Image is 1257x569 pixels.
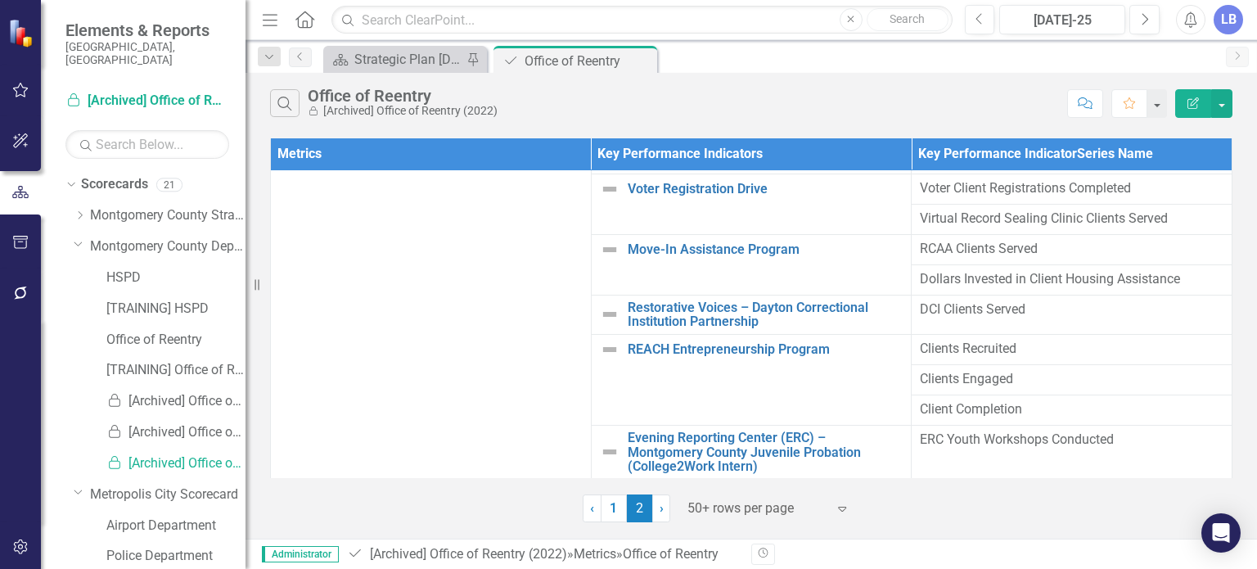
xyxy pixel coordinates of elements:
img: ClearPoint Strategy [8,19,37,47]
a: Voter Registration Drive [628,182,903,196]
div: [Archived] Office of Reentry (2022) [308,105,497,117]
small: [GEOGRAPHIC_DATA], [GEOGRAPHIC_DATA] [65,40,229,67]
td: Double-Click to Edit [912,234,1232,264]
span: › [660,500,664,516]
span: Voter Client Registrations Completed [920,179,1223,198]
td: Double-Click to Edit [912,295,1232,334]
td: Double-Click to Edit Right Click for Context Menu [591,234,912,295]
span: Elements & Reports [65,20,229,40]
div: Open Intercom Messenger [1201,513,1241,553]
a: Police Department [106,547,246,566]
a: Restorative Voices – Dayton Correctional Institution Partnership [628,300,903,329]
td: Double-Click to Edit Right Click for Context Menu [591,174,912,234]
span: DCI Clients Served [920,300,1223,319]
span: ‹ [590,500,594,516]
img: Not Defined [600,340,619,359]
div: 21 [156,178,182,192]
td: Double-Click to Edit Right Click for Context Menu [591,335,912,426]
div: Office of Reentry [525,51,653,71]
td: Double-Click to Edit [912,395,1232,426]
td: Double-Click to Edit [912,426,1232,480]
a: Evening Reporting Center (ERC) – Montgomery County Juvenile Probation (College2Work Intern) [628,431,903,474]
span: Search [890,12,925,25]
a: 1 [601,494,627,522]
a: Move-In Assistance Program [628,242,903,257]
img: Not Defined [600,442,619,462]
input: Search Below... [65,130,229,159]
a: Office of Reentry [106,331,246,350]
td: Double-Click to Edit [912,204,1232,234]
td: Double-Click to Edit [912,264,1232,295]
a: [TRAINING] Office of Reentry [106,361,246,380]
a: REACH Entrepreneurship Program [628,342,903,357]
div: Office of Reentry [308,87,497,105]
a: [Archived] Office of Reentry (2023) [106,423,246,442]
span: Clients Engaged [920,370,1223,389]
a: [Archived] Office of Reentry (2022) [65,92,229,111]
div: Office of Reentry [623,546,719,562]
td: Double-Click to Edit [912,365,1232,395]
button: LB [1214,5,1243,34]
div: [DATE]-25 [1005,11,1120,30]
a: [Archived] Office of Reentry (2024) [106,392,246,411]
span: Administrator [262,546,339,562]
td: Double-Click to Edit [912,335,1232,365]
td: Double-Click to Edit [912,174,1232,204]
img: Not Defined [600,240,619,260]
div: Strategic Plan [DATE]-[DATE] [354,49,462,70]
span: RCAA Clients Served [920,240,1223,259]
td: Double-Click to Edit Right Click for Context Menu [591,426,912,480]
span: ERC Youth Workshops Conducted [920,431,1223,449]
img: Not Defined [600,179,619,199]
a: Montgomery County Departments [90,237,246,256]
a: Metrics [574,546,616,562]
a: Montgomery County Strategic Plan [90,206,246,225]
a: Strategic Plan [DATE]-[DATE] [327,49,462,70]
span: 2 [627,494,653,522]
span: Virtual Record Sealing Clinic Clients Served [920,210,1223,228]
a: [TRAINING] HSPD [106,300,246,318]
a: HSPD [106,269,246,287]
a: [Archived] Office of Reentry (2022) [370,546,567,562]
input: Search ClearPoint... [331,6,952,34]
a: Metropolis City Scorecard [90,485,246,504]
a: [Archived] Office of Reentry (2022) [106,454,246,473]
img: Not Defined [600,305,619,324]
span: Clients Recruited [920,340,1223,359]
span: Dollars Invested in Client Housing Assistance [920,270,1223,289]
button: Search [867,8,948,31]
td: Double-Click to Edit Right Click for Context Menu [591,295,912,334]
a: Scorecards [81,175,148,194]
td: Double-Click to Edit Right Click for Context Menu [271,52,592,479]
div: » » [347,545,739,564]
button: [DATE]-25 [999,5,1125,34]
span: Client Completion [920,400,1223,419]
a: Airport Department [106,517,246,535]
